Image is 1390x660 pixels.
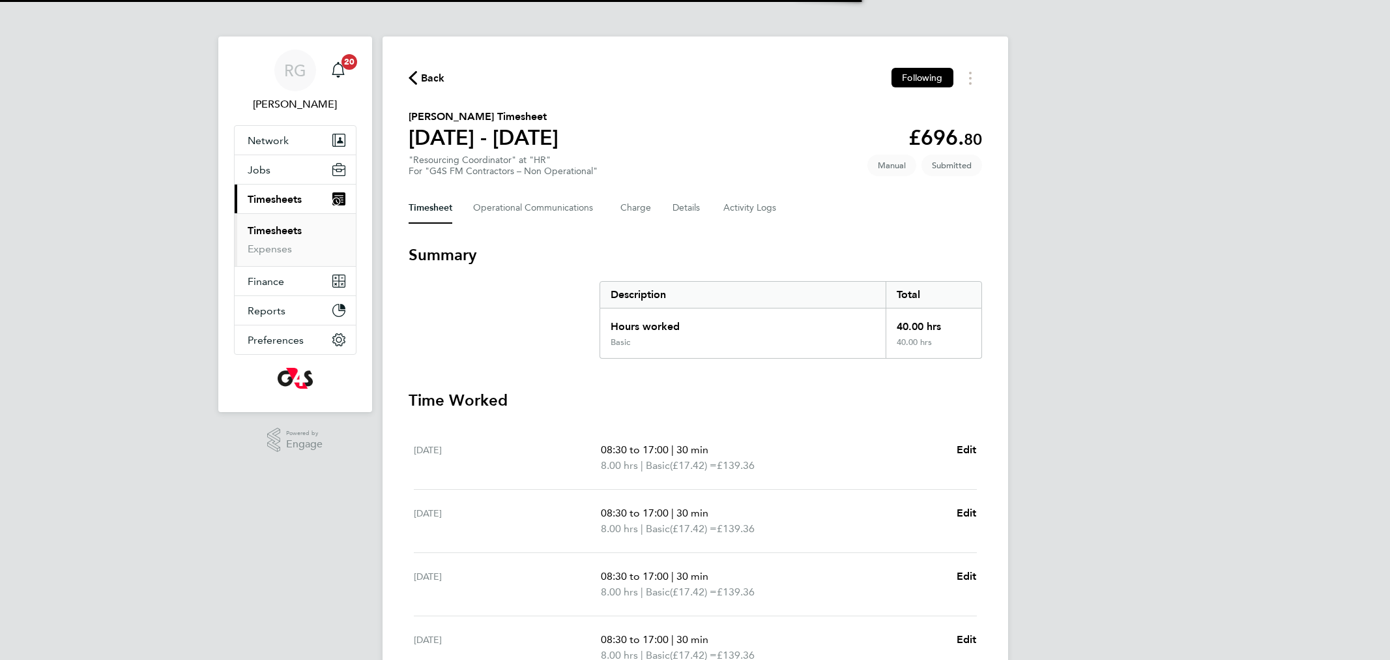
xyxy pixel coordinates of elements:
[473,192,600,224] button: Operational Communications
[891,68,953,87] button: Following
[235,325,356,354] button: Preferences
[957,633,977,646] span: Edit
[601,633,669,646] span: 08:30 to 17:00
[601,443,669,456] span: 08:30 to 17:00
[601,507,669,519] span: 08:30 to 17:00
[409,245,982,265] h3: Summary
[600,308,886,337] div: Hours worked
[959,68,982,88] button: Timesheets Menu
[409,155,598,177] div: "Resourcing Coordinator" at "HR"
[611,337,630,348] div: Basic
[902,72,942,83] span: Following
[671,507,674,519] span: |
[671,633,674,646] span: |
[409,109,558,125] h2: [PERSON_NAME] Timesheet
[601,459,638,472] span: 8.00 hrs
[234,50,356,112] a: RG[PERSON_NAME]
[235,185,356,213] button: Timesheets
[409,70,445,86] button: Back
[248,164,270,176] span: Jobs
[600,282,886,308] div: Description
[235,296,356,325] button: Reports
[409,192,452,224] button: Timesheet
[325,50,351,91] a: 20
[218,37,372,412] nav: Main navigation
[717,586,755,598] span: £139.36
[235,155,356,184] button: Jobs
[248,275,284,288] span: Finance
[670,459,717,472] span: (£17.42) =
[248,334,304,346] span: Preferences
[673,192,702,224] button: Details
[676,570,708,582] span: 30 min
[641,522,643,535] span: |
[964,130,982,149] span: 80
[921,155,982,176] span: This timesheet is Submitted.
[676,633,708,646] span: 30 min
[248,134,289,147] span: Network
[676,507,708,519] span: 30 min
[286,439,323,450] span: Engage
[248,193,302,205] span: Timesheets
[414,569,601,600] div: [DATE]
[676,443,708,456] span: 30 min
[409,125,558,151] h1: [DATE] - [DATE]
[414,505,601,537] div: [DATE]
[957,442,977,458] a: Edit
[409,390,982,411] h3: Time Worked
[886,308,981,337] div: 40.00 hrs
[341,54,357,70] span: 20
[646,458,670,473] span: Basic
[957,632,977,648] a: Edit
[670,586,717,598] span: (£17.42) =
[414,442,601,473] div: [DATE]
[284,62,306,79] span: RG
[248,243,292,255] a: Expenses
[957,505,977,521] a: Edit
[957,507,977,519] span: Edit
[286,428,323,439] span: Powered by
[267,428,323,453] a: Powered byEngage
[235,126,356,155] button: Network
[235,213,356,266] div: Timesheets
[670,522,717,535] span: (£17.42) =
[867,155,916,176] span: This timesheet was manually created.
[908,125,982,150] app-decimal: £696.
[717,459,755,472] span: £139.36
[886,337,981,358] div: 40.00 hrs
[600,281,982,359] div: Summary
[278,368,313,389] img: g4s-logo-retina.png
[234,368,356,389] a: Go to home page
[409,166,598,177] div: For "G4S FM Contractors – Non Operational"
[886,282,981,308] div: Total
[671,570,674,582] span: |
[717,522,755,535] span: £139.36
[671,443,674,456] span: |
[646,521,670,537] span: Basic
[957,443,977,456] span: Edit
[248,305,285,317] span: Reports
[234,97,356,112] span: Rachel Graham
[957,570,977,582] span: Edit
[235,267,356,295] button: Finance
[601,570,669,582] span: 08:30 to 17:00
[641,459,643,472] span: |
[601,522,638,535] span: 8.00 hrs
[641,586,643,598] span: |
[646,584,670,600] span: Basic
[601,586,638,598] span: 8.00 hrs
[421,70,445,86] span: Back
[957,569,977,584] a: Edit
[248,224,302,237] a: Timesheets
[620,192,652,224] button: Charge
[723,192,778,224] button: Activity Logs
